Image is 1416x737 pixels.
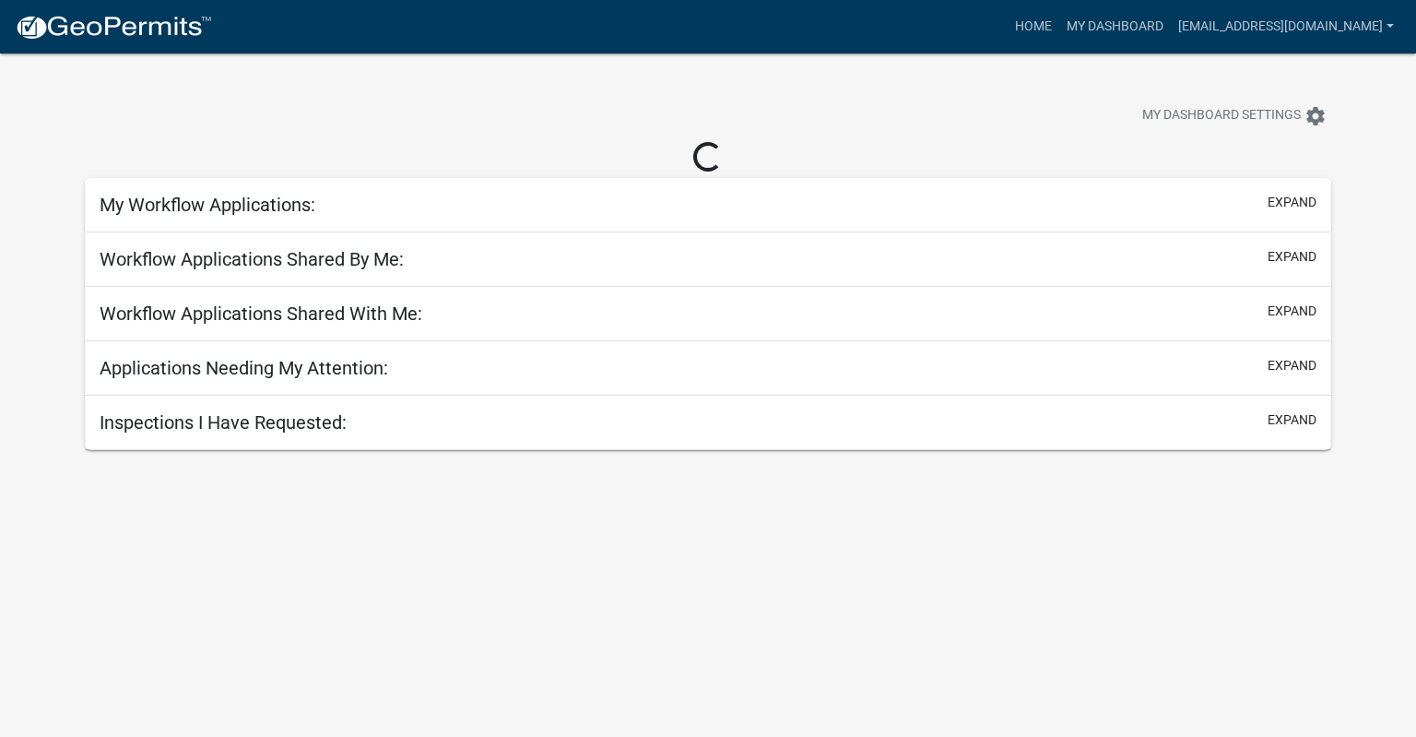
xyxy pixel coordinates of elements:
[100,357,388,379] h5: Applications Needing My Attention:
[1268,410,1316,430] button: expand
[1142,105,1301,127] span: My Dashboard Settings
[1268,356,1316,375] button: expand
[1008,9,1059,44] a: Home
[1304,105,1327,127] i: settings
[1268,193,1316,212] button: expand
[1171,9,1401,44] a: [EMAIL_ADDRESS][DOMAIN_NAME]
[100,248,404,270] h5: Workflow Applications Shared By Me:
[1268,247,1316,267] button: expand
[100,411,347,434] h5: Inspections I Have Requested:
[100,303,422,325] h5: Workflow Applications Shared With Me:
[1268,302,1316,321] button: expand
[1059,9,1171,44] a: My Dashboard
[1127,98,1341,134] button: My Dashboard Settingssettings
[100,194,315,216] h5: My Workflow Applications:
